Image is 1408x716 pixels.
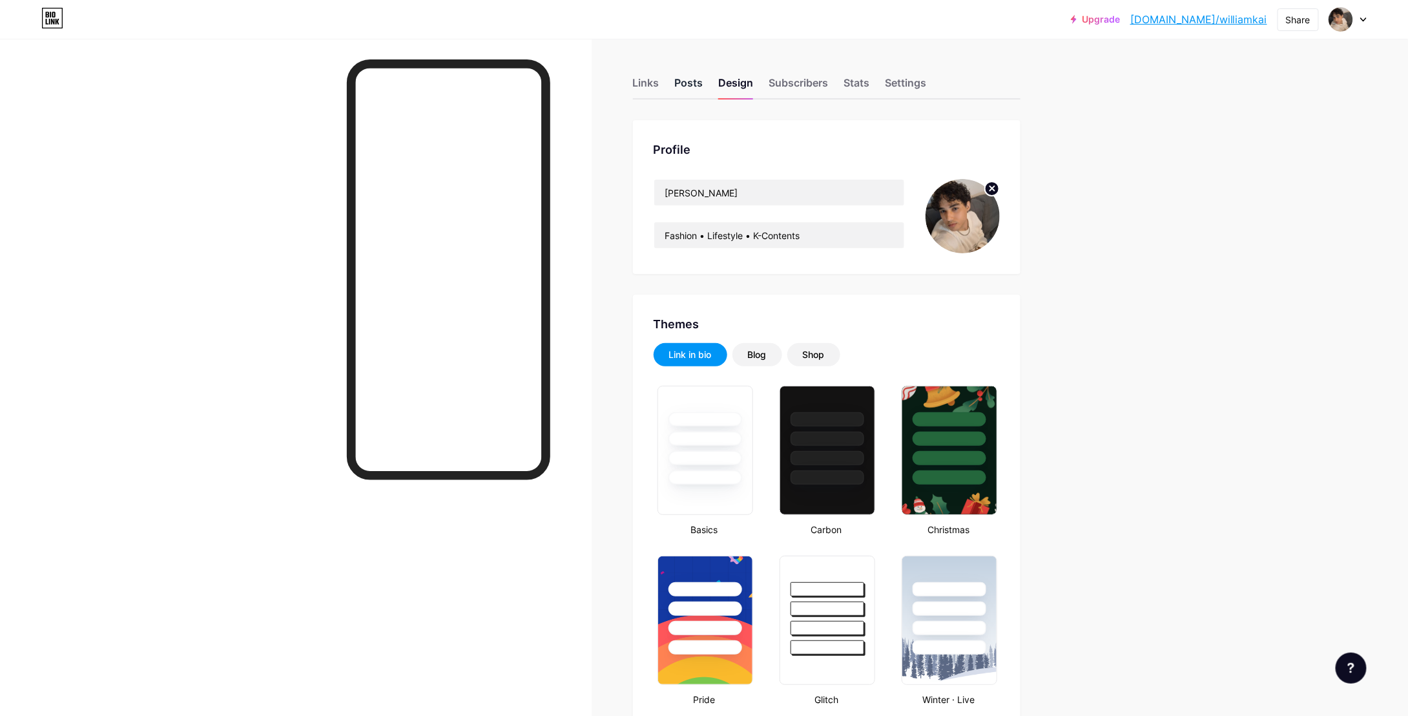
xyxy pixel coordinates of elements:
[844,75,870,98] div: Stats
[776,523,877,536] div: Carbon
[1329,7,1353,32] img: williamkai
[654,180,904,205] input: Name
[669,348,712,361] div: Link in bio
[885,75,927,98] div: Settings
[654,693,755,706] div: Pride
[675,75,703,98] div: Posts
[898,693,999,706] div: Winter · Live
[748,348,767,361] div: Blog
[654,141,1000,158] div: Profile
[926,179,1000,253] img: williamkai
[1286,13,1310,26] div: Share
[654,523,755,536] div: Basics
[654,222,904,248] input: Bio
[776,693,877,706] div: Glitch
[1071,14,1120,25] a: Upgrade
[654,315,1000,333] div: Themes
[1130,12,1267,27] a: [DOMAIN_NAME]/williamkai
[898,523,999,536] div: Christmas
[803,348,825,361] div: Shop
[633,75,659,98] div: Links
[769,75,829,98] div: Subscribers
[719,75,754,98] div: Design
